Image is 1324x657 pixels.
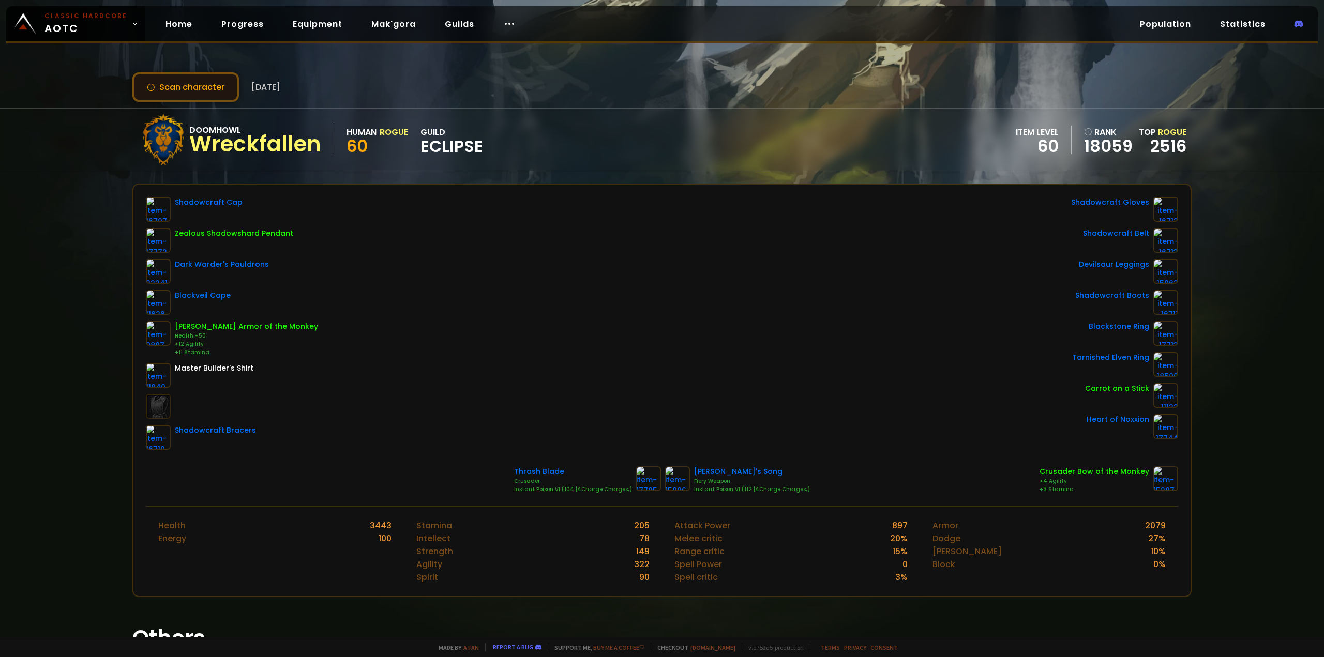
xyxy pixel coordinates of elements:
[932,532,960,545] div: Dodge
[146,425,171,450] img: item-16710
[895,571,908,584] div: 3 %
[189,124,321,136] div: Doomhowl
[380,126,408,139] div: Rogue
[493,643,533,651] a: Report a bug
[1040,477,1149,485] div: +4 Agility
[1040,485,1149,494] div: +3 Stamina
[1132,13,1199,35] a: Population
[892,519,908,532] div: 897
[893,545,908,558] div: 15 %
[175,259,269,270] div: Dark Warder's Pauldrons
[634,558,650,571] div: 322
[146,228,171,253] img: item-17772
[674,558,722,571] div: Spell Power
[1153,352,1178,377] img: item-18500
[347,134,368,158] span: 60
[416,571,438,584] div: Spirit
[674,532,723,545] div: Melee critic
[639,571,650,584] div: 90
[742,644,804,651] span: v. d752d5 - production
[175,340,318,348] div: +12 Agility
[1158,126,1186,138] span: Rogue
[420,139,483,154] span: Eclipse
[175,290,231,301] div: Blackveil Cape
[1075,290,1149,301] div: Shadowcraft Boots
[694,485,810,494] div: Instant Poison VI (112 |4Charge:Charges;)
[636,545,650,558] div: 149
[437,13,483,35] a: Guilds
[1145,519,1166,532] div: 2079
[1148,532,1166,545] div: 27 %
[844,644,866,651] a: Privacy
[175,321,318,332] div: [PERSON_NAME] Armor of the Monkey
[157,13,201,35] a: Home
[1151,545,1166,558] div: 10 %
[1153,466,1178,491] img: item-15287
[694,466,810,477] div: [PERSON_NAME]'s Song
[1085,383,1149,394] div: Carrot on a Stick
[514,477,632,485] div: Crusader
[213,13,272,35] a: Progress
[416,545,453,558] div: Strength
[1072,352,1149,363] div: Tarnished Elven Ring
[175,332,318,340] div: Health +50
[420,126,483,154] div: guild
[251,81,280,94] span: [DATE]
[132,72,239,102] button: Scan character
[514,485,632,494] div: Instant Poison VI (104 |4Charge:Charges;)
[674,519,730,532] div: Attack Power
[1153,383,1178,408] img: item-11122
[463,644,479,651] a: a fan
[132,622,1192,654] h1: Others
[1153,321,1178,346] img: item-17713
[548,644,644,651] span: Support me,
[890,532,908,545] div: 20 %
[694,477,810,485] div: Fiery Weapon
[175,425,256,436] div: Shadowcraft Bracers
[639,532,650,545] div: 78
[932,558,955,571] div: Block
[1153,414,1178,439] img: item-17744
[416,558,442,571] div: Agility
[175,348,318,357] div: +11 Stamina
[1153,228,1178,253] img: item-16713
[1016,126,1059,139] div: item level
[1079,259,1149,270] div: Devilsaur Leggings
[1139,126,1186,139] div: Top
[665,466,690,491] img: item-15806
[1212,13,1274,35] a: Statistics
[44,11,127,36] span: AOTC
[674,545,725,558] div: Range critic
[870,644,898,651] a: Consent
[1087,414,1149,425] div: Heart of Noxxion
[651,644,735,651] span: Checkout
[44,11,127,21] small: Classic Hardcore
[175,363,253,374] div: Master Builder's Shirt
[1071,197,1149,208] div: Shadowcraft Gloves
[1153,197,1178,222] img: item-16712
[1083,228,1149,239] div: Shadowcraft Belt
[634,519,650,532] div: 205
[1153,259,1178,284] img: item-15062
[158,519,186,532] div: Health
[284,13,351,35] a: Equipment
[379,532,392,545] div: 100
[189,136,321,152] div: Wreckfallen
[821,644,840,651] a: Terms
[932,519,958,532] div: Armor
[1040,466,1149,477] div: Crusader Bow of the Monkey
[6,6,145,41] a: Classic HardcoreAOTC
[416,532,450,545] div: Intellect
[1084,139,1133,154] a: 18059
[416,519,452,532] div: Stamina
[146,259,171,284] img: item-22241
[1084,126,1133,139] div: rank
[514,466,632,477] div: Thrash Blade
[1150,134,1186,158] a: 2516
[1153,558,1166,571] div: 0 %
[932,545,1002,558] div: [PERSON_NAME]
[690,644,735,651] a: [DOMAIN_NAME]
[146,290,171,315] img: item-11626
[146,363,171,388] img: item-11840
[146,197,171,222] img: item-16707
